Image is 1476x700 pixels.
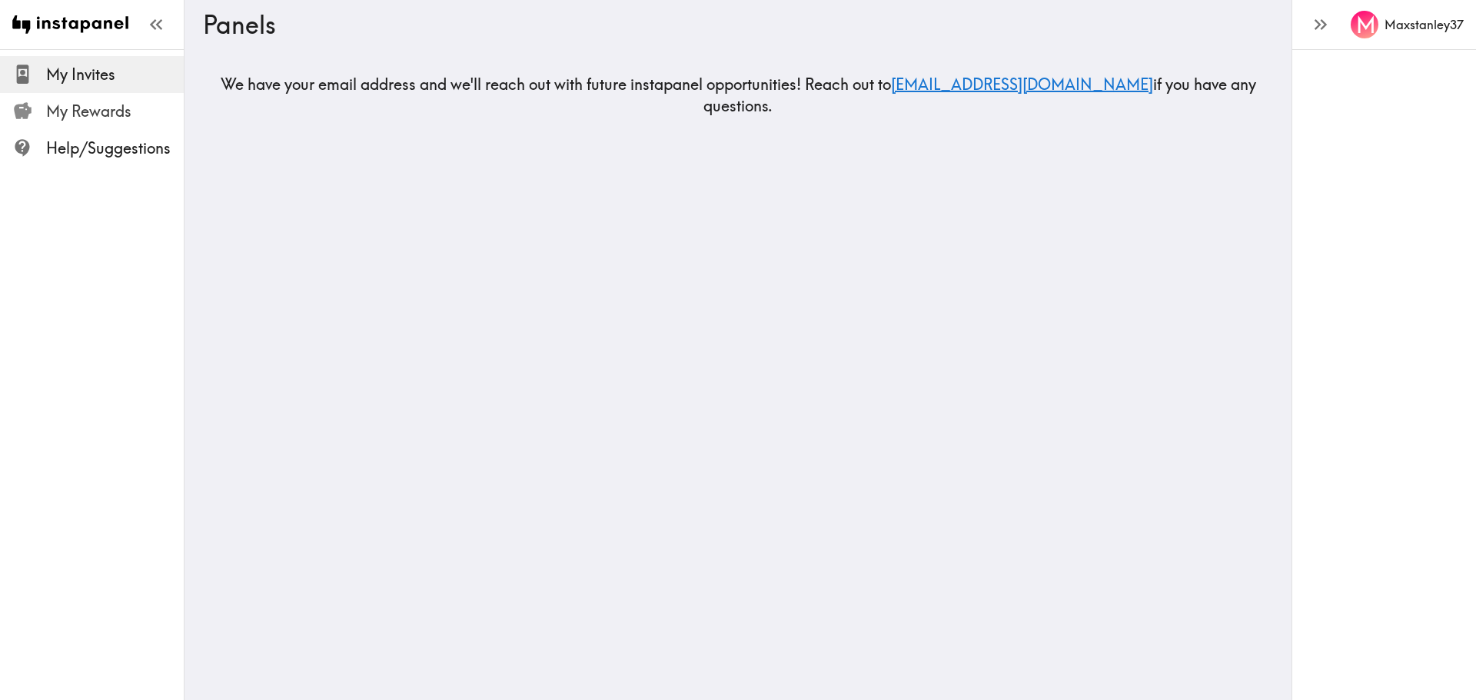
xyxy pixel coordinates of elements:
[203,74,1273,117] h5: We have your email address and we'll reach out with future instapanel opportunities! Reach out to...
[891,75,1153,94] a: [EMAIL_ADDRESS][DOMAIN_NAME]
[46,101,184,122] span: My Rewards
[203,10,1261,39] h3: Panels
[1385,16,1464,33] h6: Maxstanley37
[46,64,184,85] span: My Invites
[1356,12,1376,38] span: M
[46,138,184,159] span: Help/Suggestions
